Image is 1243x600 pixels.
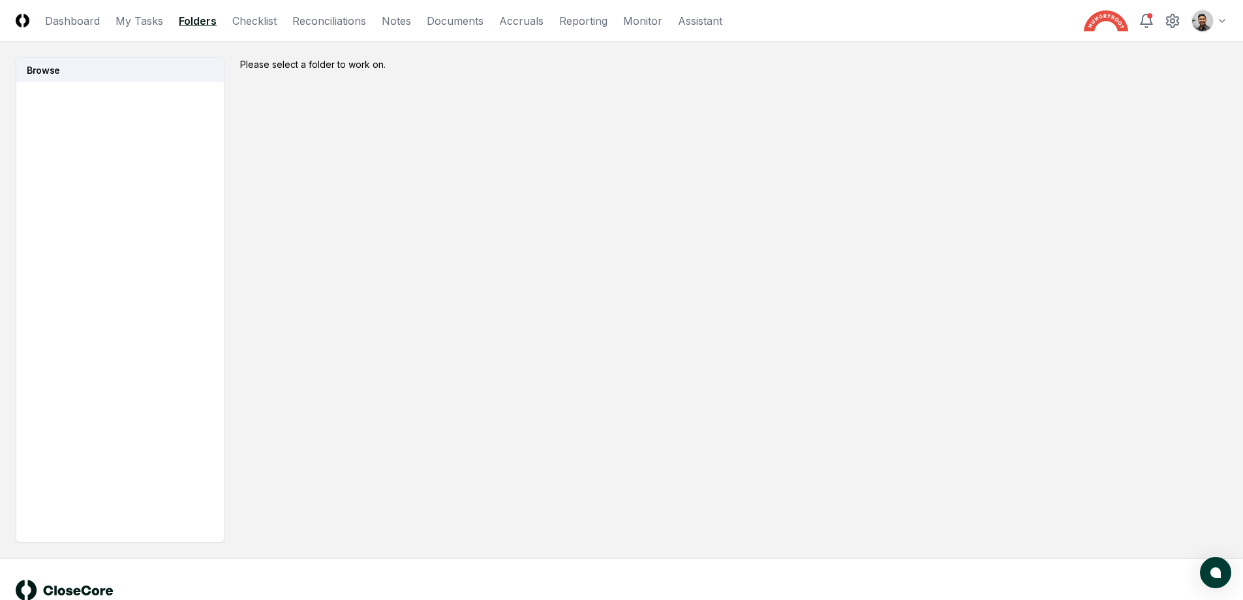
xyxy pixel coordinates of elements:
img: d09822cc-9b6d-4858-8d66-9570c114c672_eec49429-a748-49a0-a6ec-c7bd01c6482e.png [1192,10,1213,31]
a: Checklist [232,13,277,29]
a: Reconciliations [292,13,366,29]
a: My Tasks [115,13,163,29]
a: Dashboard [45,13,100,29]
img: Logo [16,14,29,27]
button: atlas-launcher [1200,557,1231,588]
a: Assistant [678,13,722,29]
a: Notes [382,13,411,29]
img: Hungryroot logo [1084,10,1128,31]
a: Reporting [559,13,607,29]
div: Please select a folder to work on. [240,57,1227,71]
a: Folders [179,13,217,29]
a: Accruals [499,13,544,29]
a: Documents [427,13,483,29]
h3: Browse [16,58,224,82]
a: Monitor [623,13,662,29]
